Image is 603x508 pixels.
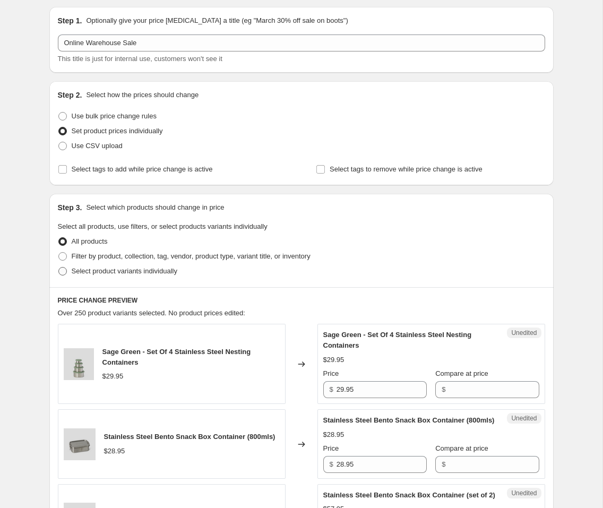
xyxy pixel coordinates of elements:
[442,460,445,468] span: $
[323,416,495,424] span: Stainless Steel Bento Snack Box Container (800mls)
[86,90,199,100] p: Select how the prices should change
[72,142,123,150] span: Use CSV upload
[435,369,488,377] span: Compare at price
[104,446,125,457] div: $28.95
[442,385,445,393] span: $
[72,112,157,120] span: Use bulk price change rules
[72,127,163,135] span: Set product prices individually
[86,202,224,213] p: Select which products should change in price
[58,202,82,213] h2: Step 3.
[323,429,344,440] div: $28.95
[104,433,275,441] span: Stainless Steel Bento Snack Box Container (800mls)
[511,329,537,337] span: Unedited
[72,267,177,275] span: Select product variants individually
[102,371,124,382] div: $29.95
[58,55,222,63] span: This title is just for internal use, customers won't see it
[72,252,311,260] span: Filter by product, collection, tag, vendor, product type, variant title, or inventory
[102,348,251,366] span: Sage Green - Set Of 4 Stainless Steel Nesting Containers
[58,35,545,51] input: 30% off holiday sale
[86,15,348,26] p: Optionally give your price [MEDICAL_DATA] a title (eg "March 30% off sale on boots")
[435,444,488,452] span: Compare at price
[330,385,333,393] span: $
[323,355,344,365] div: $29.95
[58,222,268,230] span: Select all products, use filters, or select products variants individually
[323,331,472,349] span: Sage Green - Set Of 4 Stainless Steel Nesting Containers
[323,491,495,499] span: Stainless Steel Bento Snack Box Container (set of 2)
[323,369,339,377] span: Price
[58,90,82,100] h2: Step 2.
[511,414,537,423] span: Unedited
[72,165,213,173] span: Select tags to add while price change is active
[323,444,339,452] span: Price
[64,348,94,380] img: heroimage-stainlesssteelnestingcontainers_80x.png
[64,428,96,460] img: 1_160bfe3c-7e85-46ee-ada5-7f345980d2ec_80x.png
[330,460,333,468] span: $
[58,296,545,305] h6: PRICE CHANGE PREVIEW
[58,15,82,26] h2: Step 1.
[330,165,483,173] span: Select tags to remove while price change is active
[511,489,537,497] span: Unedited
[72,237,108,245] span: All products
[58,309,245,317] span: Over 250 product variants selected. No product prices edited:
